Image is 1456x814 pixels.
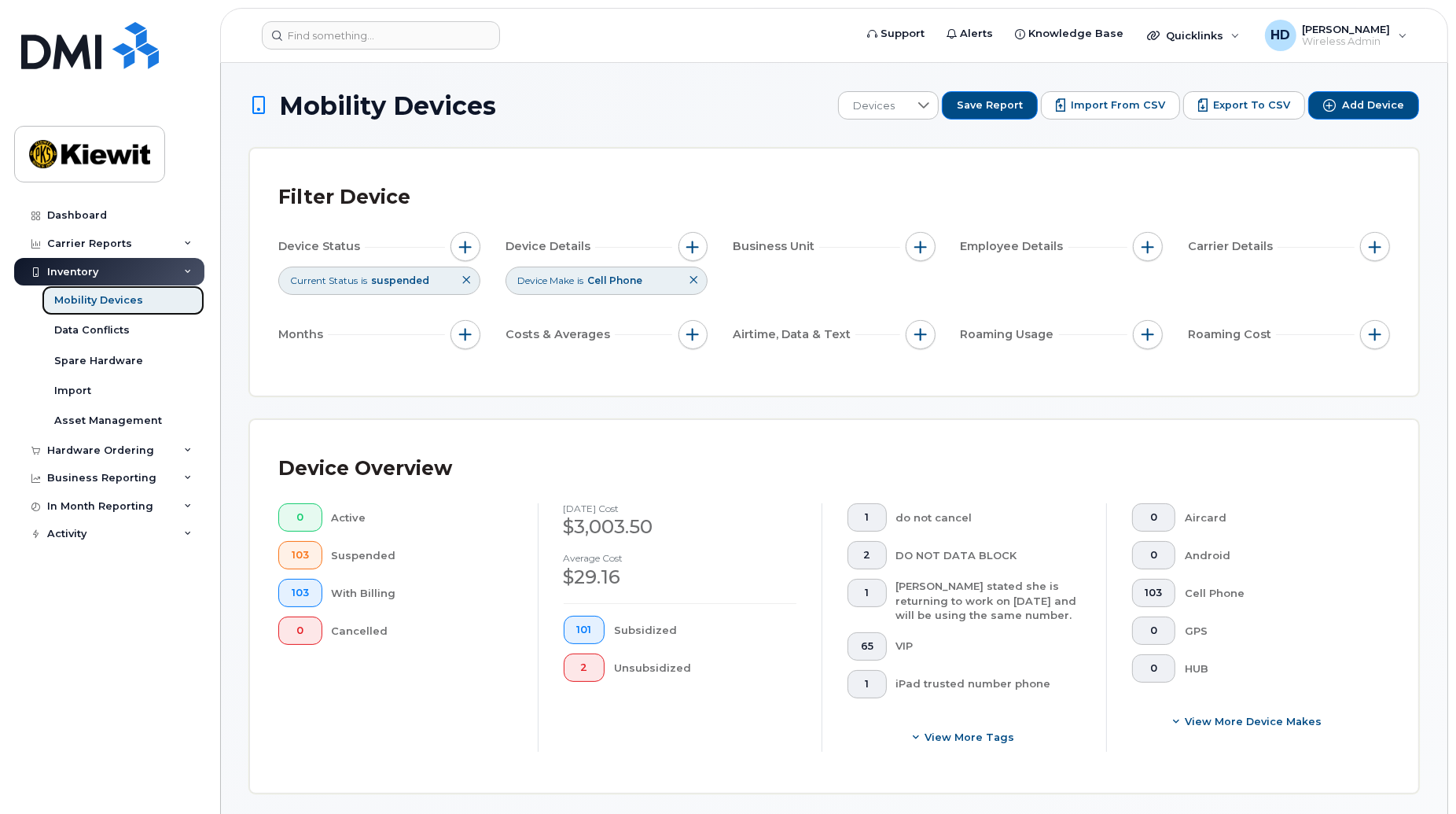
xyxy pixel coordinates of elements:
[1132,654,1176,683] button: 0
[506,326,615,343] span: Costs & Averages
[961,238,1068,255] span: Employee Details
[279,92,496,120] span: Mobility Devices
[1132,503,1176,532] button: 0
[292,549,309,562] span: 103
[1185,579,1365,607] div: Cell Phone
[847,503,887,532] button: 1
[861,678,873,691] span: 1
[564,616,605,644] button: 101
[361,274,367,287] span: is
[896,670,1081,698] div: iPad trusted number phone
[1145,624,1162,637] span: 0
[847,579,887,607] button: 1
[1132,579,1176,607] button: 103
[1185,654,1365,683] div: HUB
[576,624,591,636] span: 101
[1071,98,1165,112] span: Import from CSV
[861,587,873,599] span: 1
[564,654,605,682] button: 2
[896,579,1081,623] div: [PERSON_NAME] stated she is returning to work on [DATE] and will be using the same number.
[957,98,1023,112] span: Save Report
[925,730,1014,745] span: View more tags
[576,661,591,674] span: 2
[1388,746,1444,802] iframe: Messenger Launcher
[1185,714,1322,729] span: View More Device Makes
[1145,511,1162,524] span: 0
[292,624,309,637] span: 0
[577,274,583,287] span: is
[1188,238,1278,255] span: Carrier Details
[292,587,309,599] span: 103
[847,670,887,698] button: 1
[942,91,1038,120] button: Save Report
[517,274,574,287] span: Device Make
[278,503,322,532] button: 0
[614,616,796,644] div: Subsidized
[1188,326,1276,343] span: Roaming Cost
[1185,617,1365,645] div: GPS
[506,238,595,255] span: Device Details
[614,654,796,682] div: Unsubsidized
[292,511,309,524] span: 0
[278,177,410,218] div: Filter Device
[861,640,873,653] span: 65
[564,553,797,563] h4: Average cost
[1185,541,1365,569] div: Android
[847,541,887,569] button: 2
[564,503,797,514] h4: [DATE] cost
[332,541,513,569] div: Suspended
[1145,662,1162,675] span: 0
[1041,91,1180,120] button: Import from CSV
[896,632,1081,661] div: VIP
[733,326,855,343] span: Airtime, Data & Text
[896,541,1081,569] div: DO NOT DATA BLOCK
[278,541,322,569] button: 103
[278,579,322,607] button: 103
[278,326,328,343] span: Months
[371,274,429,286] span: suspended
[587,274,642,286] span: Cell Phone
[861,511,873,524] span: 1
[1145,549,1162,562] span: 0
[1145,587,1162,599] span: 103
[1213,98,1290,112] span: Export to CSV
[1308,91,1419,120] button: Add Device
[278,617,322,645] button: 0
[564,564,797,591] div: $29.16
[861,549,873,562] span: 2
[961,326,1059,343] span: Roaming Usage
[278,448,452,489] div: Device Overview
[332,579,513,607] div: With Billing
[1132,541,1176,569] button: 0
[290,274,358,287] span: Current Status
[1185,503,1365,532] div: Aircard
[847,724,1081,752] button: View more tags
[332,503,513,532] div: Active
[332,617,513,645] div: Cancelled
[564,514,797,540] div: $3,003.50
[278,238,365,255] span: Device Status
[847,632,887,661] button: 65
[839,92,909,120] span: Devices
[1132,617,1176,645] button: 0
[896,503,1081,532] div: do not cancel
[1342,98,1404,112] span: Add Device
[1132,708,1366,736] button: View More Device Makes
[1183,91,1305,120] button: Export to CSV
[733,238,819,255] span: Business Unit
